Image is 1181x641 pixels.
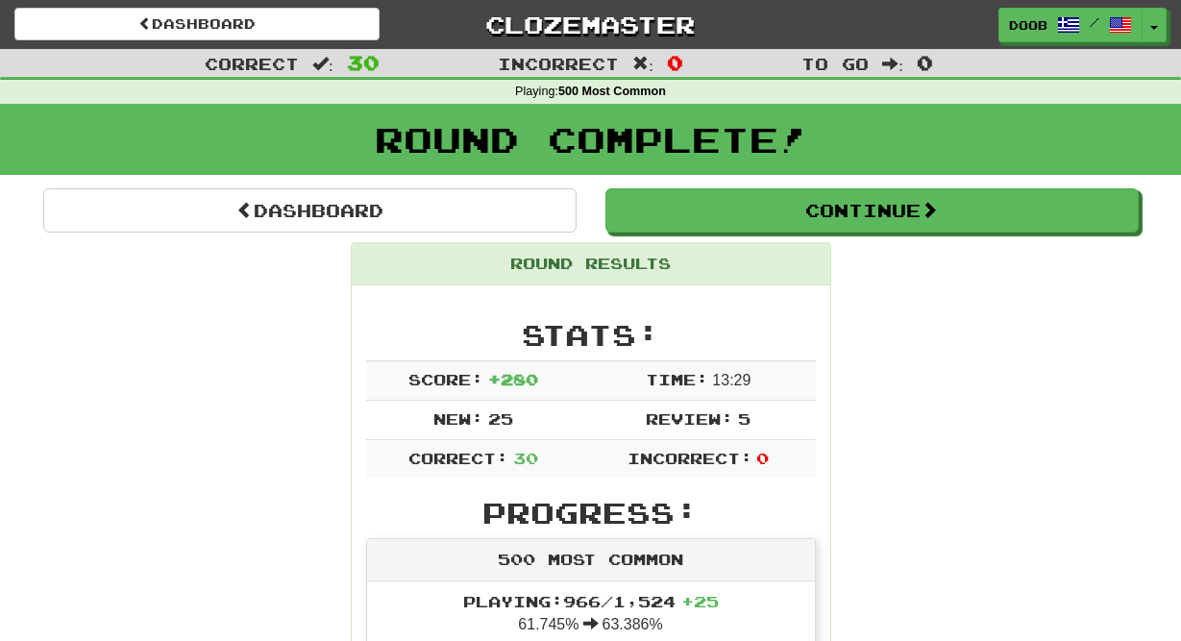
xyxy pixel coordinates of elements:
span: Correct: [408,449,508,467]
span: To go [801,54,869,73]
span: New: [433,409,483,428]
span: 0 [667,51,683,74]
span: 25 [488,409,513,428]
span: : [882,56,903,72]
span: + 280 [488,370,538,388]
span: : [632,56,653,72]
button: Continue [605,188,1139,233]
span: / [1090,15,1099,29]
a: Clozemaster [408,8,774,41]
span: Incorrect: [627,449,752,467]
span: 0 [756,449,769,467]
span: 13 : 29 [712,372,750,388]
span: Doob [1009,16,1047,34]
span: 5 [738,409,750,428]
span: Correct [205,54,299,73]
div: 500 Most Common [367,539,815,581]
a: Dashboard [43,188,577,233]
div: Round Results [352,243,830,285]
span: + 25 [681,592,719,610]
span: 30 [347,51,380,74]
span: Playing: 966 / 1,524 [463,592,719,610]
h2: Progress: [366,497,816,529]
span: Review: [646,409,733,428]
strong: 500 Most Common [558,85,666,98]
span: Score: [408,370,483,388]
span: 30 [513,449,538,467]
span: : [312,56,333,72]
span: 0 [917,51,933,74]
h2: Stats: [366,319,816,351]
span: Time: [646,370,708,388]
h1: Round Complete! [7,120,1174,159]
span: Incorrect [498,54,619,73]
a: Dashboard [14,8,380,40]
a: Doob / [998,8,1143,42]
